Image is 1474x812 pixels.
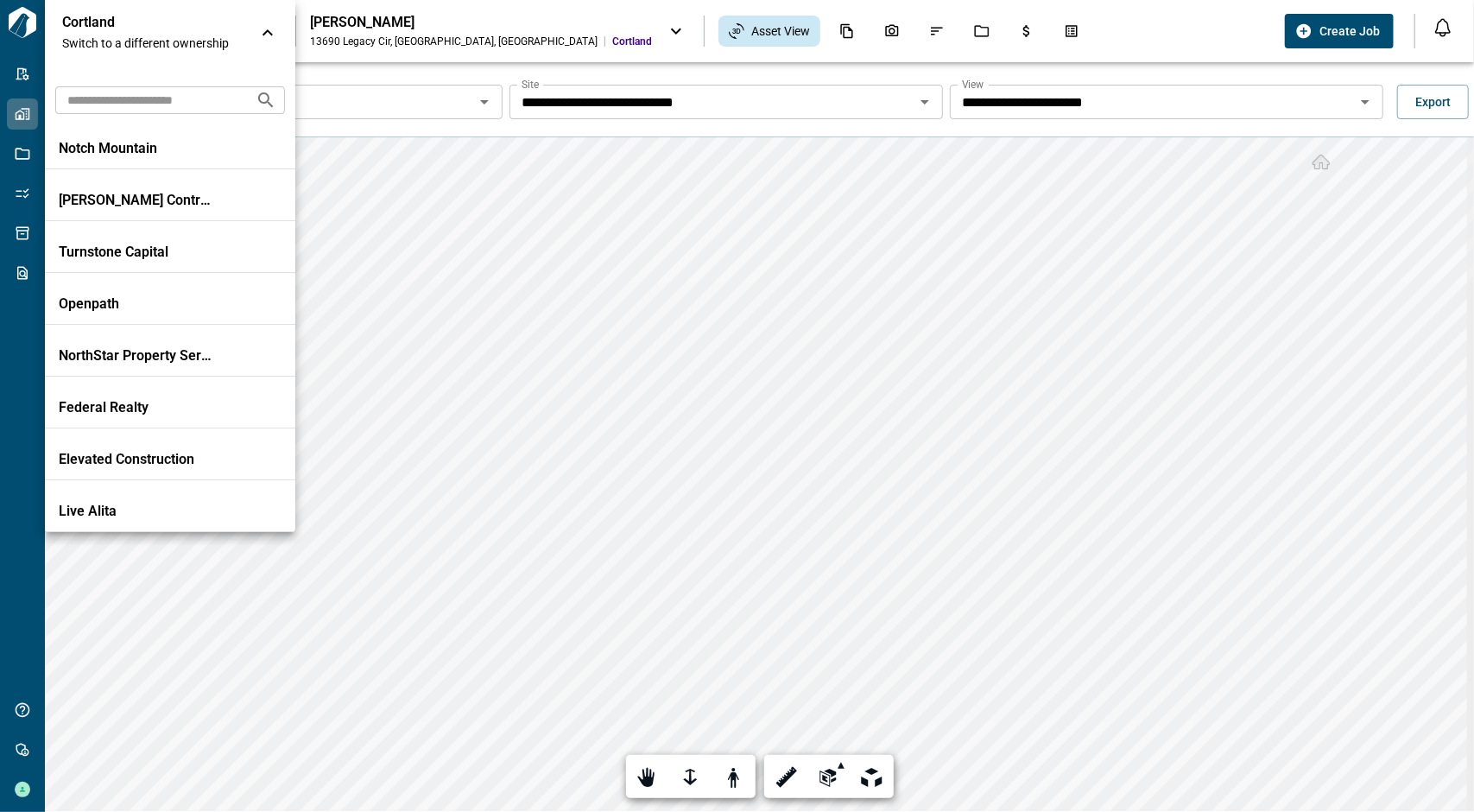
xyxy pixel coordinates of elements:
p: Elevated Construction [59,451,214,468]
button: Search organizations [249,83,283,117]
p: Live Alita [59,503,214,520]
p: Openpath [59,295,214,313]
p: NorthStar Property Services [59,347,214,365]
p: Notch Mountain [59,140,214,157]
p: [PERSON_NAME] Contracting [59,192,214,209]
p: Turnstone Capital [59,244,214,261]
p: Cortland [62,14,218,31]
span: Switch to a different ownership [62,35,244,52]
p: Federal Realty [59,399,214,416]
